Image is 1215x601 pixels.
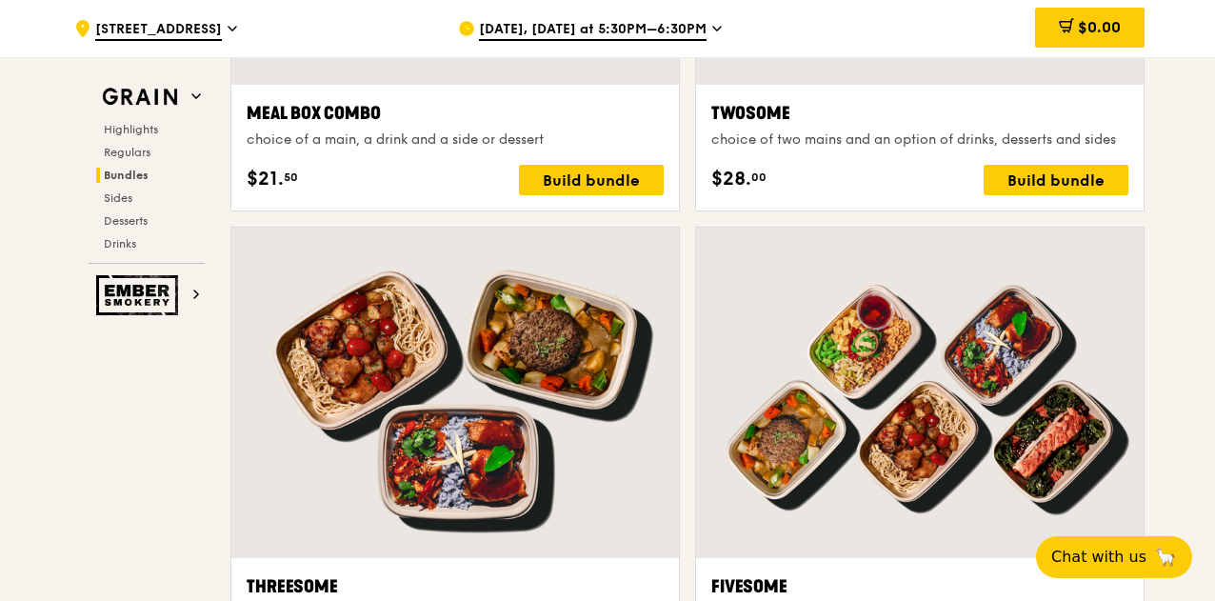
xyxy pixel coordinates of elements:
div: Build bundle [984,165,1128,195]
span: 🦙 [1154,546,1177,569]
span: $21. [247,165,284,193]
span: Regulars [104,146,150,159]
span: Bundles [104,169,149,182]
span: Desserts [104,214,148,228]
img: Grain web logo [96,80,184,114]
img: Ember Smokery web logo [96,275,184,315]
span: Highlights [104,123,158,136]
div: Fivesome [711,573,1128,600]
span: 00 [751,170,767,185]
span: Drinks [104,237,136,250]
div: choice of two mains and an option of drinks, desserts and sides [711,130,1128,150]
span: Sides [104,191,132,205]
span: Chat with us [1051,546,1146,569]
div: Twosome [711,100,1128,127]
span: $28. [711,165,751,193]
span: [STREET_ADDRESS] [95,20,222,41]
div: Threesome [247,573,664,600]
span: [DATE], [DATE] at 5:30PM–6:30PM [479,20,707,41]
div: Build bundle [519,165,664,195]
button: Chat with us🦙 [1036,536,1192,578]
span: $0.00 [1078,18,1121,36]
div: Meal Box Combo [247,100,664,127]
div: choice of a main, a drink and a side or dessert [247,130,664,150]
span: 50 [284,170,298,185]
